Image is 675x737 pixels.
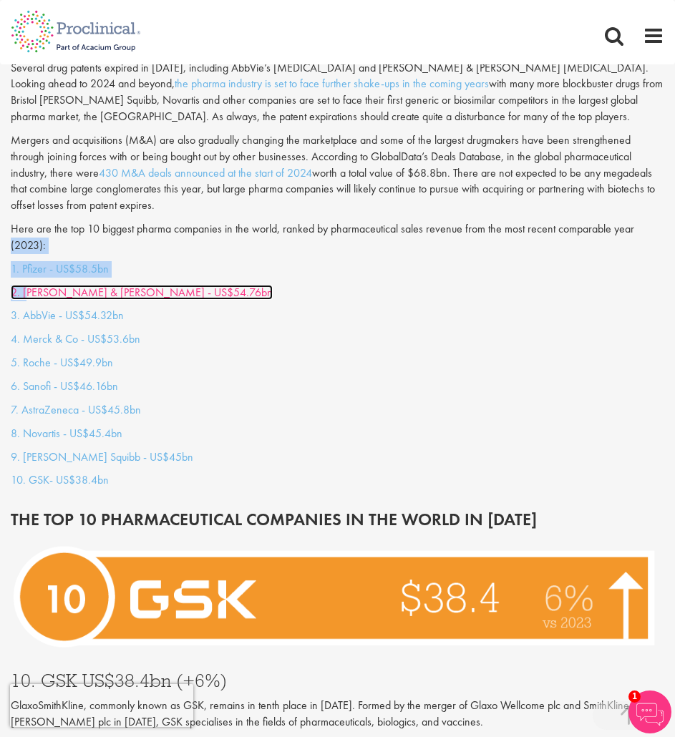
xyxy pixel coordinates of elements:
p: Here are the top 10 biggest pharma companies in the world, ranked by pharmaceutical sales revenue... [11,221,664,254]
a: 4. Merck & Co - US$53.6bn [11,331,140,346]
a: 2. [PERSON_NAME] & [PERSON_NAME] - US$54.76bn [11,285,273,300]
span: 1 [628,690,641,703]
a: 1. Pfizer - US$58.5bn [11,261,109,276]
a: 9. [PERSON_NAME] Squibb - US$45bn [11,449,193,464]
a: 10. GSK- US$38.4bn [11,472,109,487]
a: 3. AbbVie - US$54.32bn [11,308,124,323]
p: Several drug patents expired in [DATE], including AbbVie’s [MEDICAL_DATA] and [PERSON_NAME] & [PE... [11,60,664,125]
a: 8. Novartis - US$45.4bn [11,426,122,441]
a: 7. AstraZeneca - US$45.8bn [11,402,141,417]
h3: 10. GSK US$38.4bn (+6%) [11,671,664,690]
img: Chatbot [628,690,671,733]
iframe: reCAPTCHA [10,684,193,727]
a: 430 M&A deals announced at the start of 2024 [99,165,312,180]
a: 6. Sanofi - US$46.16bn [11,379,118,394]
h2: THE TOP 10 PHARMACEUTICAL COMPANIES IN THE WORLD IN [DATE] [11,510,664,529]
a: the pharma industry is set to face further shake-ups in the coming years [175,76,489,91]
a: 5. Roche - US$49.9bn [11,355,113,370]
p: Mergers and acquisitions (M&A) are also gradually changing the marketplace and some of the larges... [11,132,664,214]
p: GlaxoSmithKline, commonly known as GSK, remains in tenth place in [DATE]. Formed by the merger of... [11,698,664,731]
